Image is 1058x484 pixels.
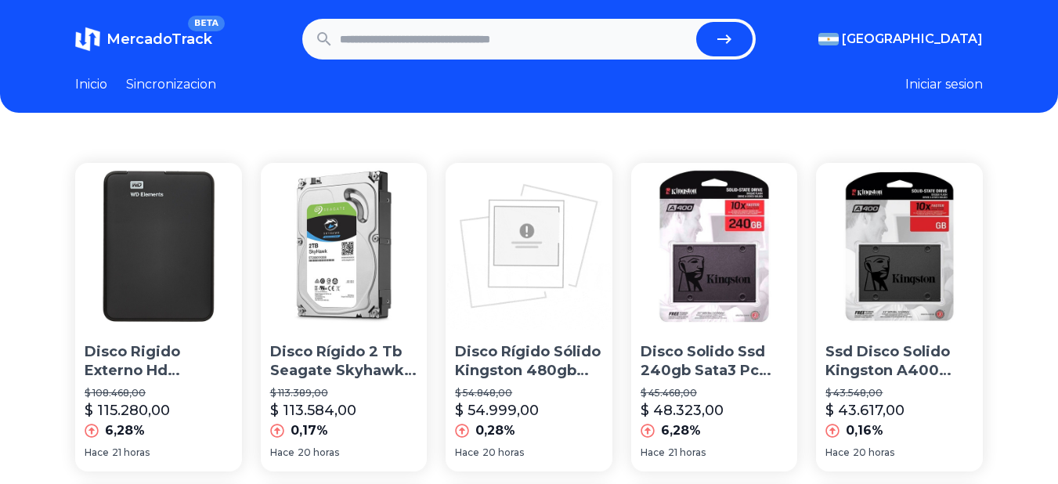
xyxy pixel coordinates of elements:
p: $ 113.389,00 [270,387,418,399]
span: 21 horas [668,446,706,459]
a: Disco Rígido Sólido Kingston 480gb Ssd Now A400 Sata3 2.5Disco Rígido Sólido Kingston 480gb Ssd N... [446,163,612,471]
p: 0,28% [475,421,515,440]
p: $ 43.548,00 [825,387,973,399]
p: $ 54.848,00 [455,387,603,399]
a: Inicio [75,75,107,94]
img: Disco Solido Ssd 240gb Sata3 Pc Notebook Mac [631,163,798,330]
p: $ 43.617,00 [825,399,905,421]
p: Ssd Disco Solido Kingston A400 240gb Sata 3 Simil Uv400 [825,342,973,381]
span: Hace [641,446,665,459]
img: Argentina [818,33,839,45]
p: $ 48.323,00 [641,399,724,421]
button: Iniciar sesion [905,75,983,94]
img: Disco Rígido 2 Tb Seagate Skyhawk Simil Purple Wd Dvr Cct [261,163,428,330]
a: Ssd Disco Solido Kingston A400 240gb Sata 3 Simil Uv400Ssd Disco Solido Kingston A400 240gb Sata ... [816,163,983,471]
p: $ 108.468,00 [85,387,233,399]
span: Hace [85,446,109,459]
span: 20 horas [853,446,894,459]
p: $ 113.584,00 [270,399,356,421]
button: [GEOGRAPHIC_DATA] [818,30,983,49]
img: Ssd Disco Solido Kingston A400 240gb Sata 3 Simil Uv400 [816,163,983,330]
p: $ 115.280,00 [85,399,170,421]
span: Hace [270,446,294,459]
a: Disco Solido Ssd 240gb Sata3 Pc Notebook MacDisco Solido Ssd 240gb Sata3 Pc Notebook Mac$ 45.468,... [631,163,798,471]
img: MercadoTrack [75,27,100,52]
span: Hace [455,446,479,459]
p: $ 45.468,00 [641,387,789,399]
p: 0,17% [291,421,328,440]
a: MercadoTrackBETA [75,27,212,52]
span: BETA [188,16,225,31]
span: 21 horas [112,446,150,459]
img: Disco Rigido Externo Hd Western Digital 1tb Usb 3.0 Win/mac [75,163,242,330]
span: 20 horas [482,446,524,459]
p: Disco Rígido 2 Tb Seagate Skyhawk Simil Purple Wd Dvr Cct [270,342,418,381]
a: Sincronizacion [126,75,216,94]
span: 20 horas [298,446,339,459]
span: MercadoTrack [107,31,212,48]
p: Disco Rigido Externo Hd Western Digital 1tb Usb 3.0 Win/mac [85,342,233,381]
p: Disco Rígido Sólido Kingston 480gb Ssd Now A400 Sata3 2.5 [455,342,603,381]
a: Disco Rígido 2 Tb Seagate Skyhawk Simil Purple Wd Dvr CctDisco Rígido 2 Tb Seagate Skyhawk Simil ... [261,163,428,471]
p: Disco Solido Ssd 240gb Sata3 Pc Notebook Mac [641,342,789,381]
p: 6,28% [661,421,701,440]
span: [GEOGRAPHIC_DATA] [842,30,983,49]
img: Disco Rígido Sólido Kingston 480gb Ssd Now A400 Sata3 2.5 [446,163,612,330]
span: Hace [825,446,850,459]
p: $ 54.999,00 [455,399,539,421]
p: 0,16% [846,421,883,440]
a: Disco Rigido Externo Hd Western Digital 1tb Usb 3.0 Win/macDisco Rigido Externo Hd Western Digita... [75,163,242,471]
p: 6,28% [105,421,145,440]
